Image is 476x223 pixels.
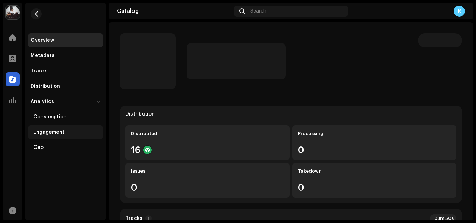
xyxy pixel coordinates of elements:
[125,111,155,117] div: Distribution
[117,8,231,14] div: Catalog
[298,131,451,136] div: Processing
[298,168,451,174] div: Takedown
[430,214,456,223] div: 03m 50s
[6,6,20,19] img: 9cdb4f80-8bf8-4724-a477-59c94c885eae
[125,216,143,221] strong: Tracks
[131,168,284,174] div: Issues
[28,49,103,63] re-m-nav-item: Metadata
[28,79,103,93] re-m-nav-item: Distribution
[454,6,465,17] div: R
[31,53,55,58] div: Metadata
[31,99,54,104] div: Analytics
[28,110,103,124] re-m-nav-item: Consumption
[33,114,67,120] div: Consumption
[33,129,64,135] div: Engagement
[145,215,152,222] p-badge: 1
[28,33,103,47] re-m-nav-item: Overview
[31,68,48,74] div: Tracks
[250,8,266,14] span: Search
[33,145,44,150] div: Geo
[28,95,103,154] re-m-nav-dropdown: Analytics
[28,141,103,154] re-m-nav-item: Geo
[28,125,103,139] re-m-nav-item: Engagement
[28,64,103,78] re-m-nav-item: Tracks
[31,38,54,43] div: Overview
[31,83,60,89] div: Distribution
[131,131,284,136] div: Distributed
